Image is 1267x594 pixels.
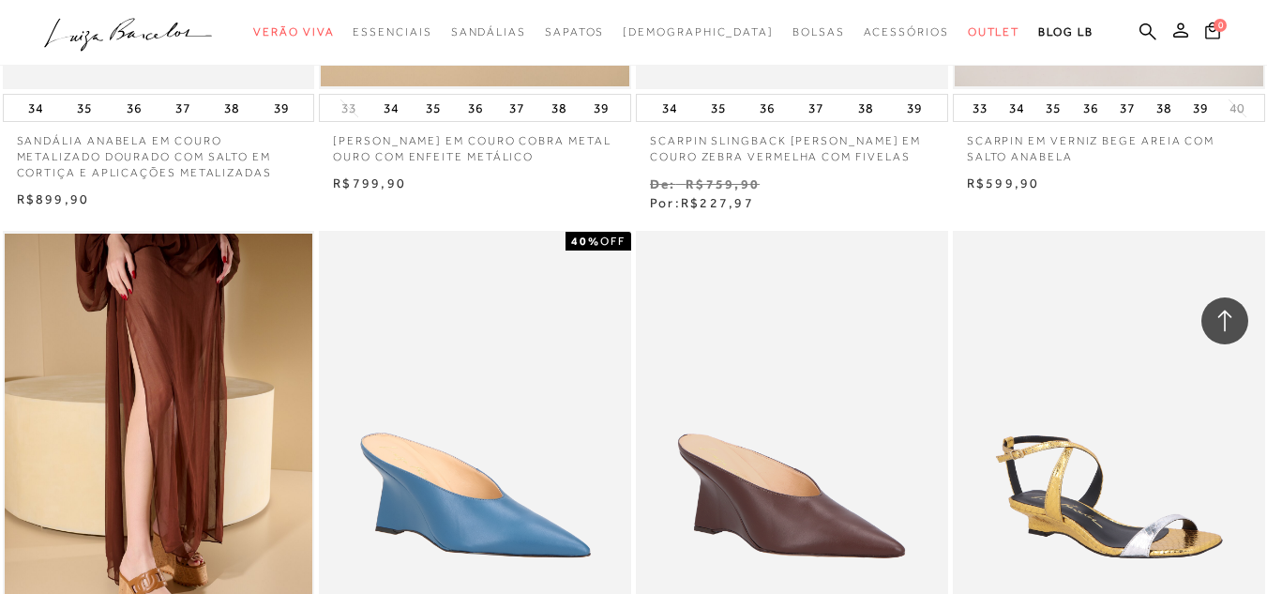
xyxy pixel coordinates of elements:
a: SCARPIN SLINGBACK [PERSON_NAME] EM COURO ZEBRA VERMELHA COM FIVELAS [636,122,948,165]
span: Sapatos [545,25,604,38]
button: 40 [1224,99,1250,117]
button: 38 [219,95,245,121]
span: R$599,90 [967,175,1040,190]
span: R$799,90 [333,175,406,190]
span: Bolsas [792,25,845,38]
a: noSubCategoriesText [623,15,774,50]
a: categoryNavScreenReaderText [864,15,949,50]
button: 36 [462,95,489,121]
button: 36 [121,95,147,121]
small: R$759,90 [686,176,760,191]
a: categoryNavScreenReaderText [968,15,1020,50]
a: SANDÁLIA ANABELA EM COURO METALIZADO DOURADO COM SALTO EM CORTIÇA E APLICAÇÕES METALIZADAS [3,122,315,180]
span: [DEMOGRAPHIC_DATA] [623,25,774,38]
button: 34 [23,95,49,121]
button: 33 [336,99,362,117]
span: R$227,97 [681,195,754,210]
button: 36 [1078,95,1104,121]
button: 39 [588,95,614,121]
span: OFF [600,235,626,248]
button: 35 [1040,95,1066,121]
button: 37 [504,95,530,121]
span: Verão Viva [253,25,334,38]
button: 39 [901,95,928,121]
button: 35 [420,95,446,121]
span: BLOG LB [1038,25,1093,38]
a: categoryNavScreenReaderText [451,15,526,50]
button: 39 [1187,95,1214,121]
span: Outlet [968,25,1020,38]
button: 38 [546,95,572,121]
small: De: [650,176,676,191]
button: 37 [803,95,829,121]
button: 36 [754,95,780,121]
a: [PERSON_NAME] EM COURO COBRA METAL OURO COM ENFEITE METÁLICO [319,122,631,165]
a: categoryNavScreenReaderText [545,15,604,50]
span: Por: [650,195,754,210]
a: categoryNavScreenReaderText [253,15,334,50]
a: categoryNavScreenReaderText [353,15,431,50]
span: Sandálias [451,25,526,38]
button: 35 [705,95,732,121]
a: BLOG LB [1038,15,1093,50]
button: 34 [656,95,683,121]
span: Essenciais [353,25,431,38]
a: SCARPIN EM VERNIZ BEGE AREIA COM SALTO ANABELA [953,122,1265,165]
span: Acessórios [864,25,949,38]
button: 37 [1114,95,1140,121]
strong: 40% [571,235,600,248]
button: 34 [1003,95,1030,121]
button: 38 [852,95,879,121]
button: 34 [378,95,404,121]
button: 38 [1151,95,1177,121]
button: 35 [71,95,98,121]
button: 37 [170,95,196,121]
button: 39 [268,95,294,121]
span: R$899,90 [17,191,90,206]
button: 0 [1199,21,1226,46]
span: 0 [1214,19,1227,32]
a: categoryNavScreenReaderText [792,15,845,50]
button: 33 [967,95,993,121]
